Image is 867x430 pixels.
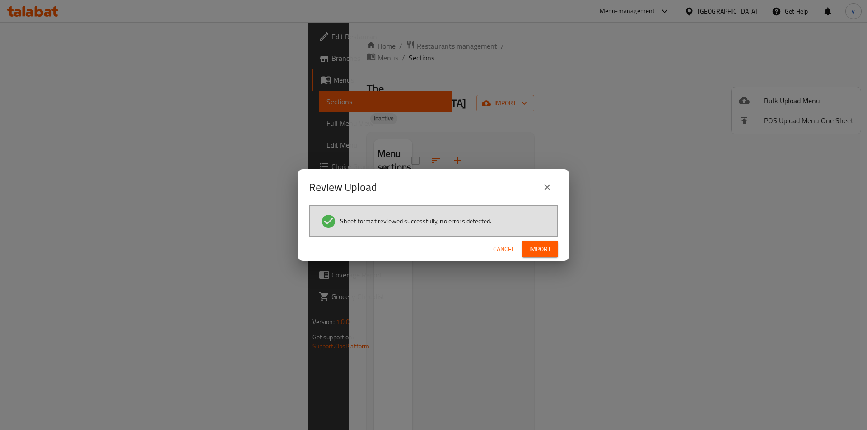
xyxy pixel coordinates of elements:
[493,244,515,255] span: Cancel
[489,241,518,258] button: Cancel
[529,244,551,255] span: Import
[340,217,491,226] span: Sheet format reviewed successfully, no errors detected.
[536,176,558,198] button: close
[522,241,558,258] button: Import
[309,180,377,194] h2: Review Upload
